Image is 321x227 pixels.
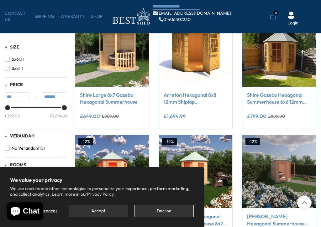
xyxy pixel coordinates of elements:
[153,11,231,15] a: [EMAIL_ADDRESS][DOMAIN_NAME]
[34,13,61,20] a: Shipping
[245,138,260,146] div: -12%
[19,57,24,62] span: (3)
[61,13,91,20] a: Warranty
[80,114,100,119] ins: £649.00
[10,82,23,87] span: Price
[10,133,34,139] span: Verandah
[19,66,23,71] span: (1)
[247,91,311,106] a: Shire Gazebo Hexagonal Summerhouse 6x6 12mm Cladding
[91,13,109,20] a: Shop
[29,94,42,100] span: -
[78,138,93,146] div: -12%
[50,113,67,119] div: £1,694.99
[162,138,177,146] div: -12%
[12,66,19,71] span: 8x8
[287,20,298,26] a: Login
[12,57,19,62] span: 6x6
[10,162,26,168] span: Rooms
[164,91,228,106] a: Arreton Hexagonal 8x8 12mm Shiplap Summerhouse
[5,64,23,73] button: 8x8
[109,6,153,27] img: logo
[80,91,144,106] a: Shire Large 8x7 Gazebo Hexagonal Summerhouse
[268,114,285,118] del: £889.00
[5,202,45,222] inbox-online-store-chat: Shopify online store chat
[273,10,278,16] span: 0
[242,13,316,87] img: Shire Gazebo Hexagonal Summerhouse 6x6 12mm Cladding - Best Shed
[102,114,119,118] del: £809.00
[12,146,38,151] span: No Verandah
[5,55,24,64] button: 6x6
[159,17,191,22] a: 01406307230
[270,13,276,20] a: 0
[10,177,194,183] h2: We value your privacy
[5,113,20,119] div: £399.00
[5,10,34,23] a: CONTACT US
[87,191,115,197] a: Privacy Policy.
[5,107,67,124] div: Price
[164,114,186,119] ins: £1,694.99
[247,213,311,227] a: [PERSON_NAME] Hexagonal Summerhouse 6x6 12mm Cladding
[287,12,295,19] img: User Icon
[10,44,19,50] span: Size
[247,114,266,119] ins: £799.00
[5,144,45,153] button: No Verandah
[10,186,194,197] p: We use cookies and other technologies to personalize your experience, perform marketing, and coll...
[5,92,29,101] input: Min value
[134,205,194,217] button: Decline
[42,92,67,101] input: Max value
[69,205,128,217] button: Accept
[38,146,45,151] span: (10)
